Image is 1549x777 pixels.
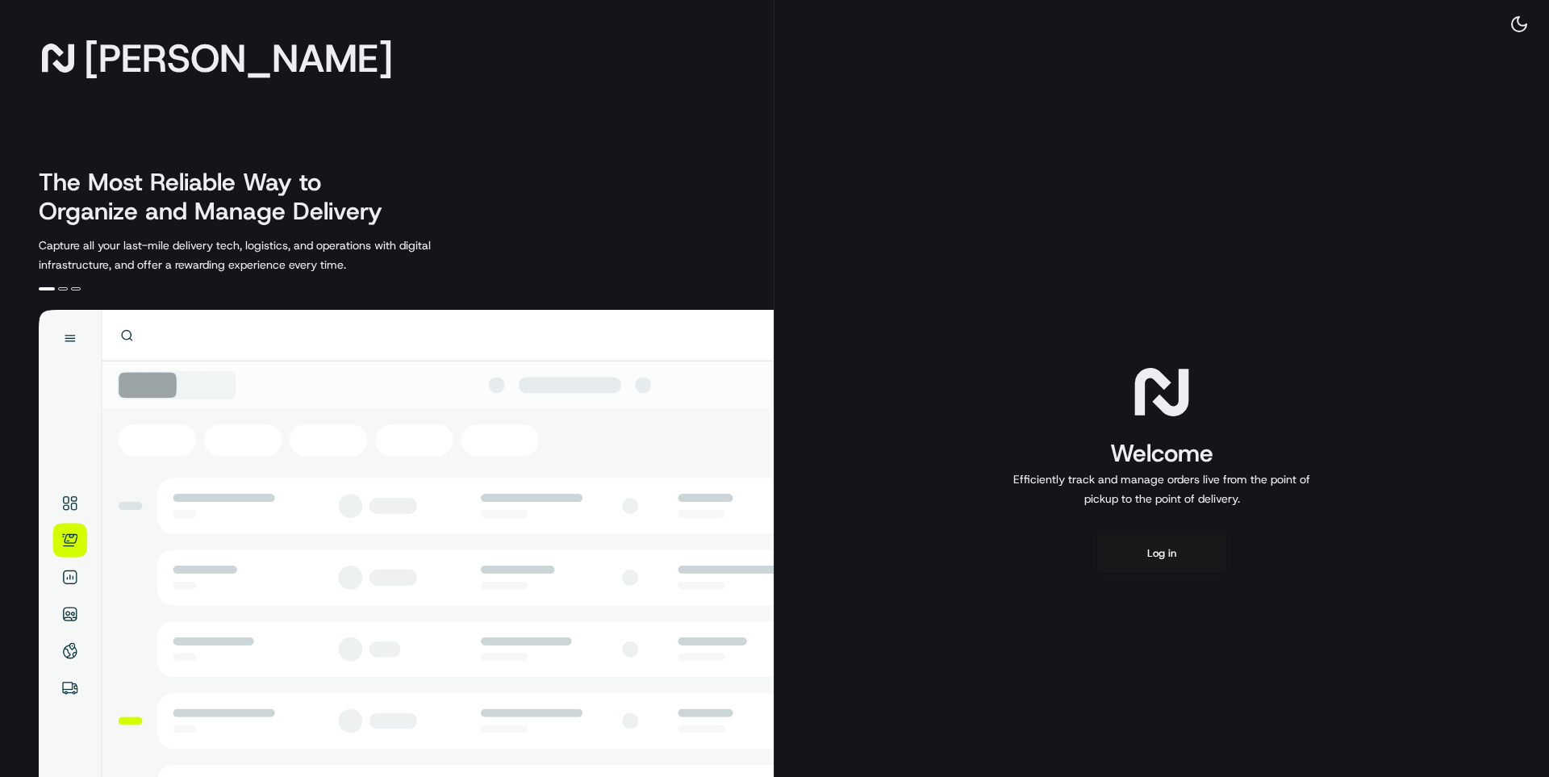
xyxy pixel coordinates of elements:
span: [PERSON_NAME] [84,42,393,74]
h1: Welcome [1007,437,1317,470]
h2: The Most Reliable Way to Organize and Manage Delivery [39,168,400,226]
button: Log in [1097,534,1226,573]
p: Efficiently track and manage orders live from the point of pickup to the point of delivery. [1007,470,1317,508]
p: Capture all your last-mile delivery tech, logistics, and operations with digital infrastructure, ... [39,236,503,274]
